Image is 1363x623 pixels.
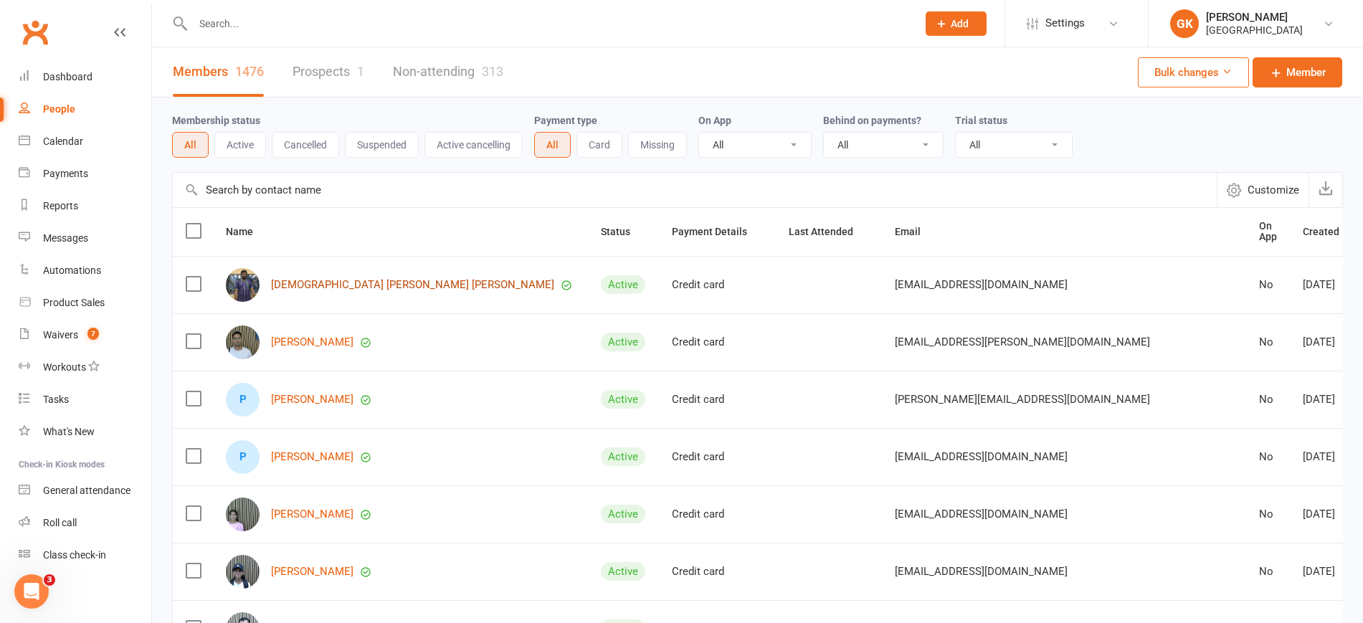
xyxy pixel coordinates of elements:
button: Active cancelling [424,132,523,158]
span: Name [226,226,269,237]
div: [DATE] [1303,279,1355,291]
div: [DATE] [1303,336,1355,348]
button: Created [1303,223,1355,240]
span: [EMAIL_ADDRESS][DOMAIN_NAME] [895,500,1068,528]
button: Bulk changes [1138,57,1249,87]
div: Workouts [43,361,86,373]
a: Automations [19,255,151,287]
a: Members1476 [173,47,264,97]
span: [EMAIL_ADDRESS][DOMAIN_NAME] [895,558,1068,585]
div: Class check-in [43,549,106,561]
div: No [1259,336,1277,348]
a: What's New [19,416,151,448]
a: Class kiosk mode [19,539,151,571]
div: Dashboard [43,71,92,82]
a: Tasks [19,384,151,416]
div: Active [601,562,645,581]
div: Active [601,505,645,523]
button: Email [895,223,936,240]
div: Tasks [43,394,69,405]
a: Member [1253,57,1342,87]
a: Clubworx [17,14,53,50]
button: Card [576,132,622,158]
div: What's New [43,426,95,437]
button: Last Attended [789,223,869,240]
div: Credit card [672,451,763,463]
span: [PERSON_NAME][EMAIL_ADDRESS][DOMAIN_NAME] [895,386,1150,413]
div: Credit card [672,394,763,406]
a: Payments [19,158,151,190]
div: [DATE] [1303,508,1355,520]
span: Member [1286,64,1326,81]
div: People [43,103,75,115]
div: No [1259,394,1277,406]
button: Status [601,223,646,240]
div: Active [601,333,645,351]
a: Waivers 7 [19,319,151,351]
div: GK [1170,9,1199,38]
div: No [1259,508,1277,520]
div: 1476 [235,64,264,79]
div: Pearl [226,440,260,474]
a: [DEMOGRAPHIC_DATA] [PERSON_NAME] [PERSON_NAME] [271,279,554,291]
a: Messages [19,222,151,255]
div: Active [601,447,645,466]
a: Calendar [19,125,151,158]
span: Status [601,226,646,237]
div: Credit card [672,508,763,520]
div: Roll call [43,517,77,528]
a: [PERSON_NAME] [271,508,353,520]
span: [EMAIL_ADDRESS][DOMAIN_NAME] [895,271,1068,298]
img: Shayna [226,498,260,531]
div: No [1259,279,1277,291]
button: Payment Details [672,223,763,240]
div: [DATE] [1303,451,1355,463]
div: Payments [43,168,88,179]
span: Payment Details [672,226,763,237]
a: [PERSON_NAME] [271,566,353,578]
button: Cancelled [272,132,339,158]
span: Created [1303,226,1355,237]
img: Sanchit [226,325,260,359]
span: Add [951,18,969,29]
a: Product Sales [19,287,151,319]
button: Missing [628,132,687,158]
iframe: Intercom live chat [14,574,49,609]
a: Workouts [19,351,151,384]
span: Settings [1045,7,1085,39]
button: Active [214,132,266,158]
button: Customize [1217,173,1309,207]
label: On App [698,115,731,126]
div: Calendar [43,135,83,147]
div: Automations [43,265,101,276]
div: [DATE] [1303,394,1355,406]
label: Trial status [955,115,1007,126]
a: [PERSON_NAME] [271,394,353,406]
a: Dashboard [19,61,151,93]
a: Reports [19,190,151,222]
button: Add [926,11,987,36]
input: Search... [189,14,907,34]
div: Product Sales [43,297,105,308]
div: [PERSON_NAME] [1206,11,1303,24]
div: [DATE] [1303,566,1355,578]
span: Last Attended [789,226,869,237]
a: Prospects1 [293,47,364,97]
a: [PERSON_NAME] [271,336,353,348]
button: Name [226,223,269,240]
div: 313 [482,64,503,79]
th: On App [1246,208,1290,256]
span: 7 [87,328,99,340]
img: Aakriti [226,555,260,589]
div: General attendance [43,485,130,496]
div: Credit card [672,566,763,578]
a: General attendance kiosk mode [19,475,151,507]
span: Email [895,226,936,237]
div: Messages [43,232,88,244]
span: [EMAIL_ADDRESS][DOMAIN_NAME] [895,443,1068,470]
span: [EMAIL_ADDRESS][PERSON_NAME][DOMAIN_NAME] [895,328,1150,356]
button: All [534,132,571,158]
div: 1 [357,64,364,79]
label: Payment type [534,115,597,126]
div: Waivers [43,329,78,341]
